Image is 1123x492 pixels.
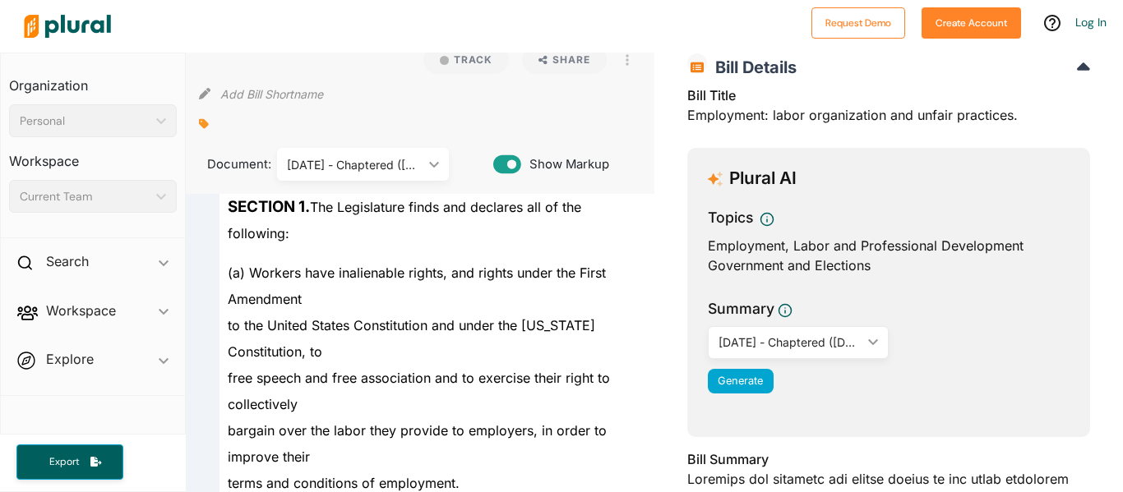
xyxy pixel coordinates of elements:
[719,333,862,351] div: [DATE] - Chaptered ([DATE])
[220,80,323,107] button: Add Bill Shortname
[9,137,177,173] h3: Workspace
[16,444,123,480] button: Export
[20,113,150,130] div: Personal
[199,155,256,173] span: Document:
[687,449,1090,469] h3: Bill Summary
[228,475,460,491] span: terms and conditions of employment.
[707,57,797,77] span: Bill Details
[718,375,763,387] span: Generate
[1075,15,1107,30] a: Log In
[228,199,581,241] span: The Legislature finds and declares all of the following:
[708,369,774,393] button: Generate
[521,155,609,173] span: Show Markup
[228,264,606,307] span: (a) Workers have inalienable rights, and rights under the First Amendment
[199,112,209,136] div: Add tags
[687,85,1090,135] div: Employment: labor organization and unfair practices.
[228,317,595,360] span: to the United States Constitution and under the [US_STATE] Constitution, to
[228,422,607,465] span: bargain over the labor they provide to employers, in order to improve their
[729,168,797,189] h3: Plural AI
[811,7,905,39] button: Request Demo
[811,13,905,30] a: Request Demo
[708,236,1070,255] div: Employment, Labor and Professional Development
[20,188,150,205] div: Current Team
[423,46,509,74] button: Track
[522,46,607,74] button: Share
[708,298,774,320] h3: Summary
[46,252,89,270] h2: Search
[515,46,613,74] button: Share
[708,255,1070,275] div: Government and Elections
[287,156,423,173] div: [DATE] - Chaptered ([DATE])
[922,13,1021,30] a: Create Account
[228,370,610,412] span: free speech and free association and to exercise their right to collectively
[687,85,1090,105] h3: Bill Title
[9,62,177,98] h3: Organization
[38,455,90,469] span: Export
[922,7,1021,39] button: Create Account
[228,197,310,216] strong: SECTION 1.
[708,207,753,228] h3: Topics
